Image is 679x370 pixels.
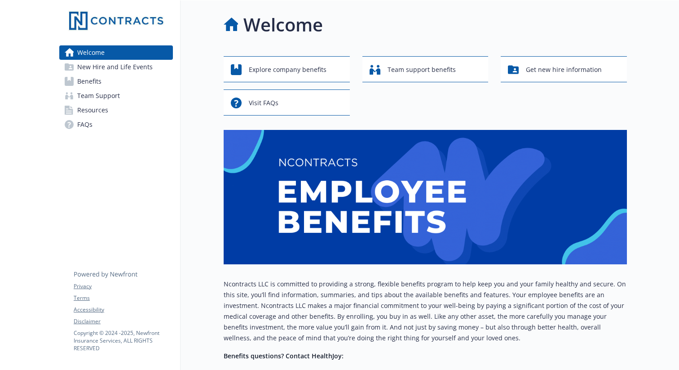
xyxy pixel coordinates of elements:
[224,352,344,360] strong: Benefits questions? Contact HealthJoy:
[74,294,172,302] a: Terms
[77,45,105,60] span: Welcome
[74,306,172,314] a: Accessibility
[74,282,172,290] a: Privacy
[501,56,627,82] button: Get new hire information
[59,117,173,132] a: FAQs
[77,117,93,132] span: FAQs
[224,89,350,116] button: Visit FAQs
[59,45,173,60] a: Welcome
[59,74,173,89] a: Benefits
[77,74,101,89] span: Benefits
[388,61,456,78] span: Team support benefits
[59,103,173,117] a: Resources
[77,60,153,74] span: New Hire and Life Events
[526,61,602,78] span: Get new hire information
[224,56,350,82] button: Explore company benefits
[74,329,172,352] p: Copyright © 2024 - 2025 , Newfront Insurance Services, ALL RIGHTS RESERVED
[59,89,173,103] a: Team Support
[224,130,627,264] img: overview page banner
[224,279,627,343] p: Ncontracts LLC is committed to providing a strong, flexible benefits program to help keep you and...
[74,317,172,325] a: Disclaimer
[77,89,120,103] span: Team Support
[249,94,278,111] span: Visit FAQs
[362,56,489,82] button: Team support benefits
[59,60,173,74] a: New Hire and Life Events
[77,103,108,117] span: Resources
[249,61,326,78] span: Explore company benefits
[243,11,323,38] h1: Welcome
